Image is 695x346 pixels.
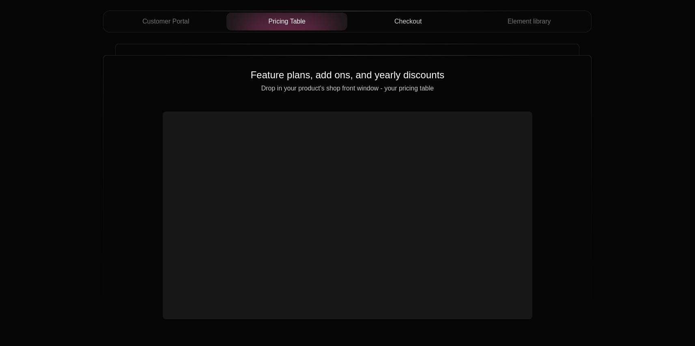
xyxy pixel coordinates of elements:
[269,17,306,26] span: Pricing Table
[394,17,422,26] span: Checkout
[469,13,590,30] button: Element library
[226,13,348,30] button: Pricing Table
[105,13,226,30] button: Customer Portal
[116,69,578,82] h2: Feature plans, add ons, and yearly discounts
[347,13,469,30] button: Checkout
[142,17,189,26] span: Customer Portal
[116,85,578,92] p: Drop in your product's shop front window - your pricing table
[508,17,551,26] span: Element library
